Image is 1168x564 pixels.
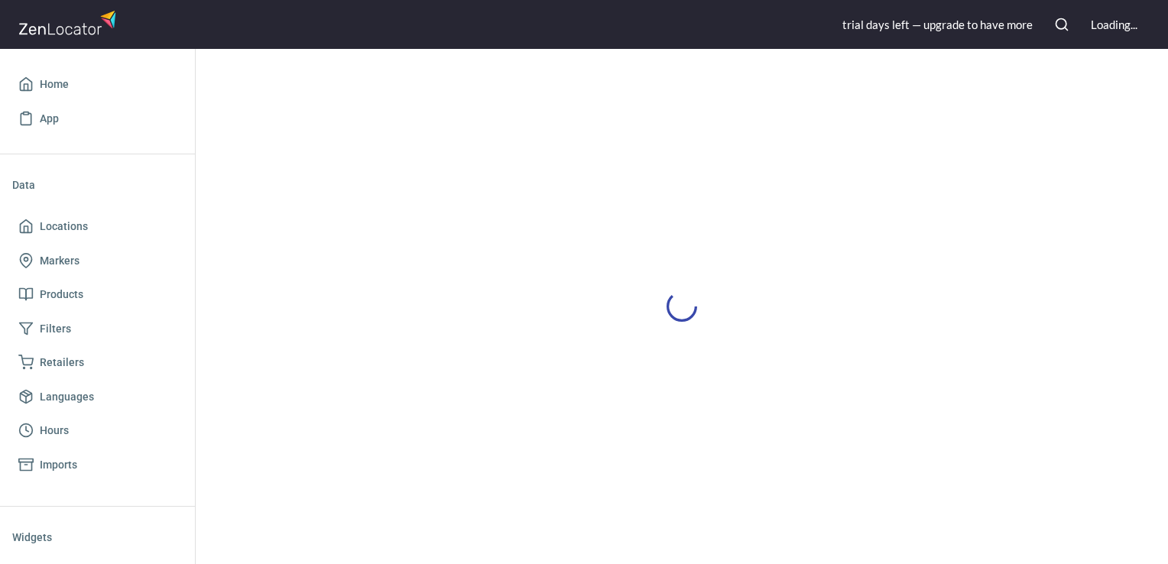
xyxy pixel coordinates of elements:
span: Home [40,75,69,94]
li: Widgets [12,519,183,556]
a: App [12,102,183,136]
span: Filters [40,319,71,339]
span: Locations [40,217,88,236]
a: Filters [12,312,183,346]
a: Languages [12,380,183,414]
span: Imports [40,455,77,475]
a: Markers [12,244,183,278]
div: trial day s left — upgrade to have more [842,17,1033,33]
a: Retailers [12,345,183,380]
span: App [40,109,59,128]
a: Home [12,67,183,102]
a: Locations [12,209,183,244]
img: zenlocator [18,6,121,39]
span: Retailers [40,353,84,372]
span: Hours [40,421,69,440]
button: Search [1045,8,1079,41]
li: Data [12,167,183,203]
span: Markers [40,251,79,271]
span: Languages [40,387,94,407]
a: Products [12,277,183,312]
a: Hours [12,413,183,448]
a: Imports [12,448,183,482]
span: Products [40,285,83,304]
div: Loading... [1091,17,1137,33]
